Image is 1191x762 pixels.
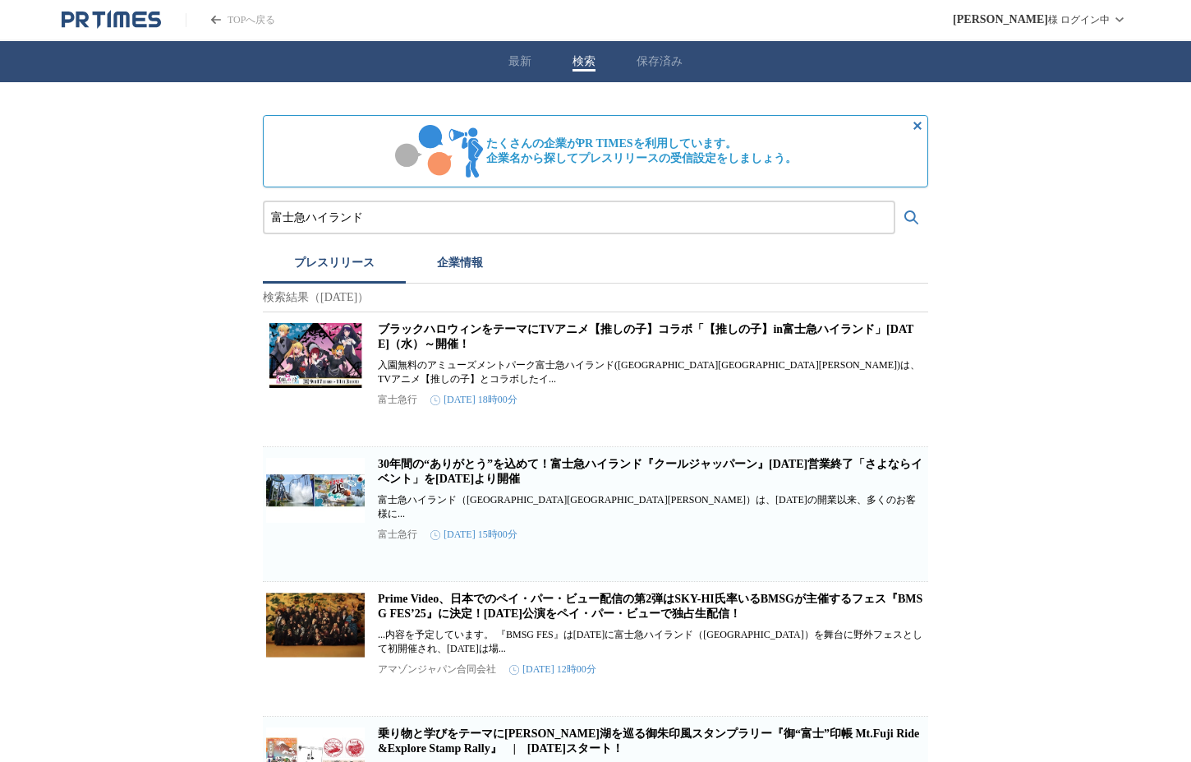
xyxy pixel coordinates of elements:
[378,727,919,755] a: 乗り物と学びをテーマに[PERSON_NAME]湖を巡る御朱印風スタンプラリー『御“富士”印帳 Mt.Fuji Ride&Explore Stamp Rally』 | [DATE]スタート！
[953,13,1048,26] span: [PERSON_NAME]
[378,458,922,485] a: 30年間の“ありがとう”を込めて！富士急ハイランド『クールジャッパーン』[DATE]営業終了「さよならイベント」を[DATE]より開催
[378,323,913,350] a: ブラックハロウィンをテーマにTVアニメ【推しの子】コラボ「【推しの子】in富士急ハイランド」[DATE]（水）～開催！
[186,13,275,27] a: PR TIMESのトップページはこちら
[378,628,925,656] p: ...内容を予定しています。 『BMSG FES』は[DATE]に富士急ハイランド（[GEOGRAPHIC_DATA]）を舞台に野外フェスとして初開催され、[DATE]は場...
[266,592,365,658] img: Prime Video、日本でのペイ・パー・ビュー配信の第2弾はSKY-HI氏率いるBMSGが主催するフェス『BMSG FES’25』に決定！9月28日（日）公演をペイ・パー・ビューで独占生配信！
[637,54,683,69] button: 保存済み
[62,10,161,30] a: PR TIMESのトップページはこちら
[508,54,531,69] button: 最新
[430,393,517,407] time: [DATE] 18時00分
[263,284,928,312] p: 検索結果（[DATE]）
[509,663,596,677] time: [DATE] 12時00分
[378,493,925,521] p: 富士急ハイランド（[GEOGRAPHIC_DATA][GEOGRAPHIC_DATA][PERSON_NAME]）は、[DATE]の開業以来、多くのお客様に...
[378,528,417,542] p: 富士急行
[573,54,595,69] button: 検索
[271,209,887,227] input: プレスリリースおよび企業を検索する
[266,457,365,523] img: 30年間の“ありがとう”を込めて！富士急ハイランド『クールジャッパーン』10/13(月)営業終了「さよならイベント」を9/13(土)より開催
[378,358,925,386] p: 入園無料のアミューズメントパーク富士急ハイランド([GEOGRAPHIC_DATA][GEOGRAPHIC_DATA][PERSON_NAME])は、TVアニメ【推しの子】とコラボしたイ...
[406,247,514,284] button: 企業情報
[895,201,928,234] button: 検索する
[378,393,417,407] p: 富士急行
[378,593,922,620] a: Prime Video、日本でのペイ・パー・ビュー配信の第2弾はSKY-HI氏率いるBMSGが主催するフェス『BMSG FES’25』に決定！[DATE]公演をペイ・パー・ビューで独占生配信！
[486,136,797,166] span: たくさんの企業がPR TIMESを利用しています。 企業名から探してプレスリリースの受信設定をしましょう。
[378,663,496,677] p: アマゾンジャパン合同会社
[908,116,927,136] button: 非表示にする
[263,247,406,284] button: プレスリリース
[430,528,517,542] time: [DATE] 15時00分
[266,322,365,388] img: ブラックハロウィンをテーマにTVアニメ【推しの子】コラボ「【推しの子】in富士急ハイランド」2025年9月17日（水）～開催！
